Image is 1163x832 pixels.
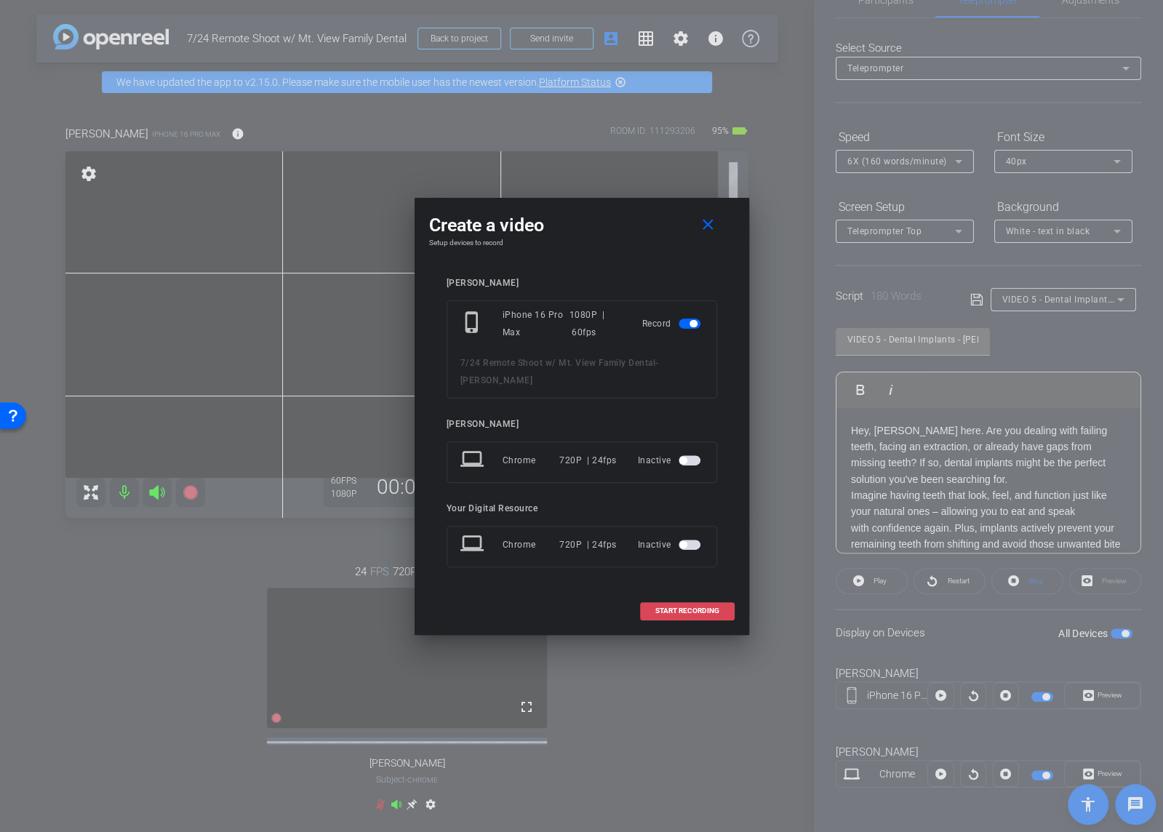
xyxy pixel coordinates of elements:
[503,306,569,341] div: iPhone 16 Pro Max
[460,447,487,473] mat-icon: laptop
[569,306,621,341] div: 1080P | 60fps
[559,532,617,558] div: 720P | 24fps
[447,503,717,514] div: Your Digital Resource
[460,358,656,368] span: 7/24 Remote Shoot w/ Mt. View Family Dental
[460,532,487,558] mat-icon: laptop
[559,447,617,473] div: 720P | 24fps
[699,216,717,234] mat-icon: close
[503,447,560,473] div: Chrome
[460,375,533,385] span: [PERSON_NAME]
[447,419,717,430] div: [PERSON_NAME]
[638,447,703,473] div: Inactive
[460,311,487,337] mat-icon: phone_iphone
[503,532,560,558] div: Chrome
[642,306,703,341] div: Record
[640,602,735,620] button: START RECORDING
[655,607,719,615] span: START RECORDING
[655,358,659,368] span: -
[447,278,717,289] div: [PERSON_NAME]
[638,532,703,558] div: Inactive
[429,239,735,247] h4: Setup devices to record
[429,212,735,239] div: Create a video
